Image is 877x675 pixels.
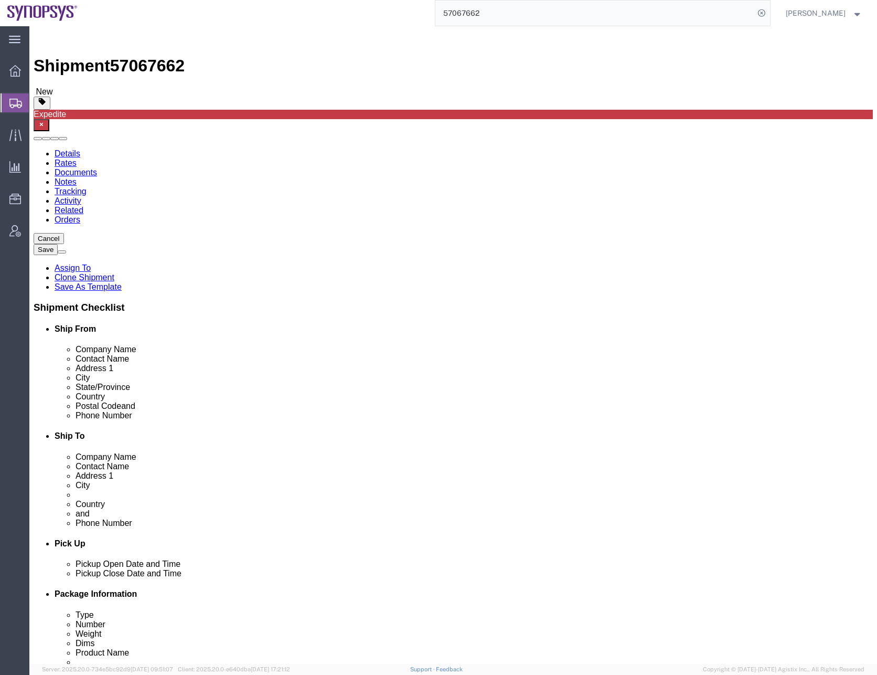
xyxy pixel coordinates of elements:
[703,665,864,674] span: Copyright © [DATE]-[DATE] Agistix Inc., All Rights Reserved
[435,1,754,26] input: Search for shipment number, reference number
[178,666,290,672] span: Client: 2025.20.0-e640dba
[29,26,877,664] iframe: FS Legacy Container
[436,666,463,672] a: Feedback
[42,666,173,672] span: Server: 2025.20.0-734e5bc92d9
[410,666,436,672] a: Support
[7,5,78,21] img: logo
[251,666,290,672] span: [DATE] 17:21:12
[786,7,846,19] span: Rafael Chacon
[785,7,863,19] button: [PERSON_NAME]
[131,666,173,672] span: [DATE] 09:51:07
